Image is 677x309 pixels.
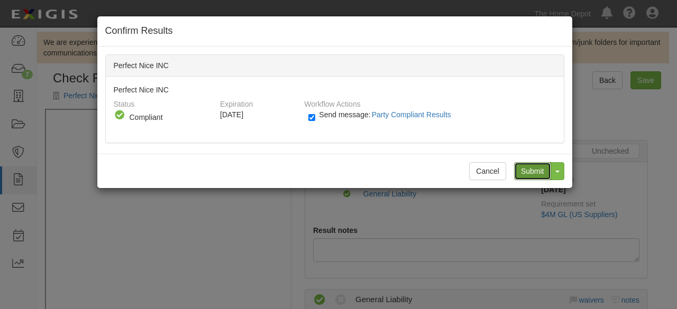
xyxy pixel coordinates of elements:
label: Workflow Actions [304,95,360,109]
label: Status [114,95,135,109]
input: Submit [514,162,551,180]
span: Party Compliant Results [372,110,451,119]
div: Compliant [130,112,209,123]
h4: Confirm Results [105,24,564,38]
span: Send message: [319,110,455,119]
div: Perfect Nice INC [106,55,564,77]
div: Perfect Nice INC [106,77,564,143]
button: Cancel [469,162,506,180]
label: Expiration [220,95,253,109]
i: Compliant [114,109,125,121]
button: Send message: [371,108,455,121]
input: Send message:Party Compliant Results [308,111,315,124]
div: [DATE] [220,109,296,120]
